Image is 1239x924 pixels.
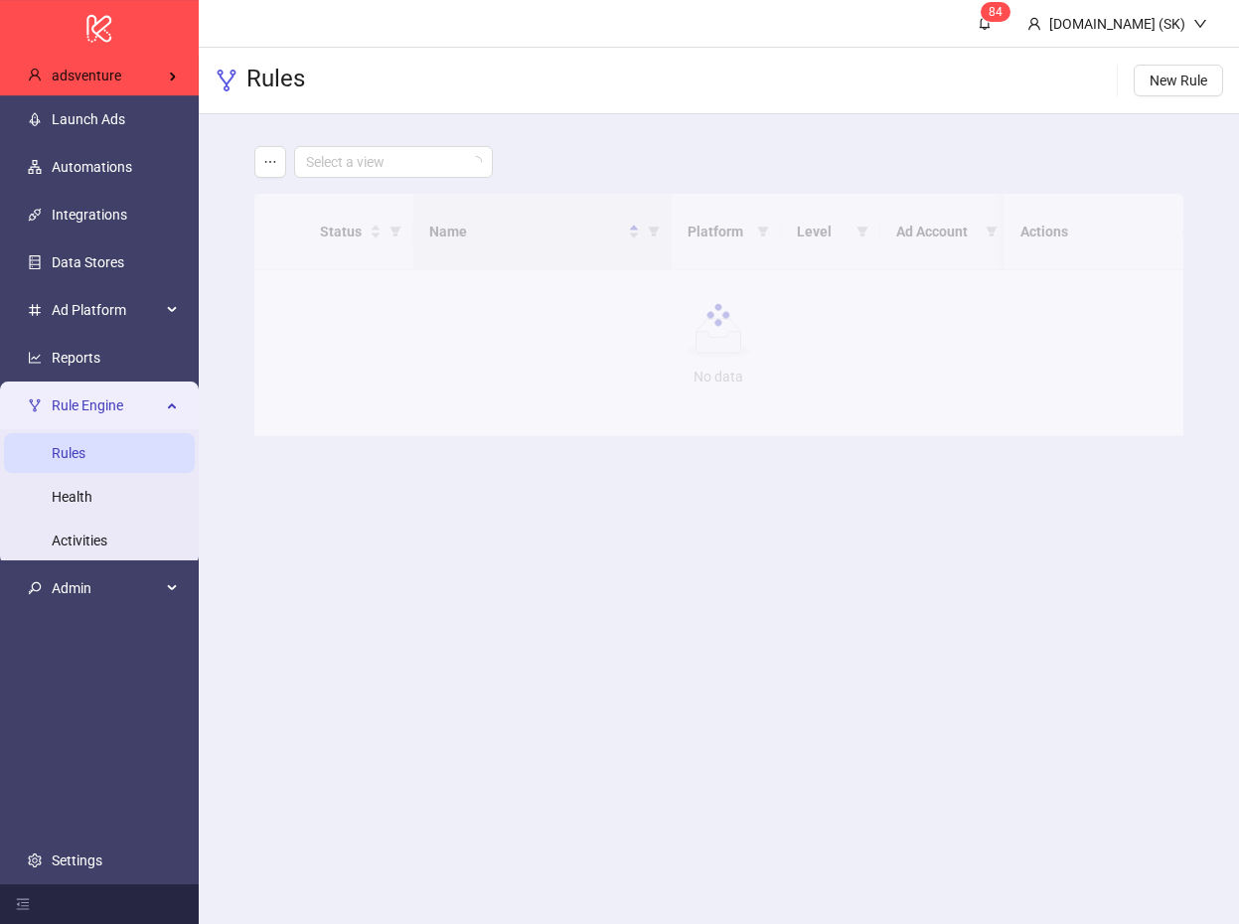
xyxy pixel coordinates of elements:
div: [DOMAIN_NAME] (SK) [1041,13,1193,35]
span: adsventure [52,68,121,83]
span: menu-fold [16,897,30,911]
span: user [1027,17,1041,31]
h3: Rules [246,64,305,97]
span: user [28,69,42,82]
a: Activities [52,533,107,548]
span: 4 [996,5,1003,19]
span: key [28,581,42,595]
span: bell [978,16,992,30]
a: Rules [52,445,85,461]
span: Admin [52,568,161,608]
sup: 84 [981,2,1010,22]
a: Health [52,489,92,505]
span: down [1193,17,1207,31]
span: Rule Engine [52,385,161,425]
span: fork [28,398,42,412]
a: Integrations [52,207,127,223]
a: Reports [52,350,100,366]
button: New Rule [1134,65,1223,96]
span: New Rule [1150,73,1207,88]
a: Launch Ads [52,111,125,127]
a: Automations [52,159,132,175]
span: 8 [989,5,996,19]
a: Data Stores [52,254,124,270]
span: Ad Platform [52,290,161,330]
span: ellipsis [263,155,277,169]
span: number [28,303,42,317]
a: Settings [52,852,102,868]
span: loading [470,155,483,168]
span: fork [215,69,238,92]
